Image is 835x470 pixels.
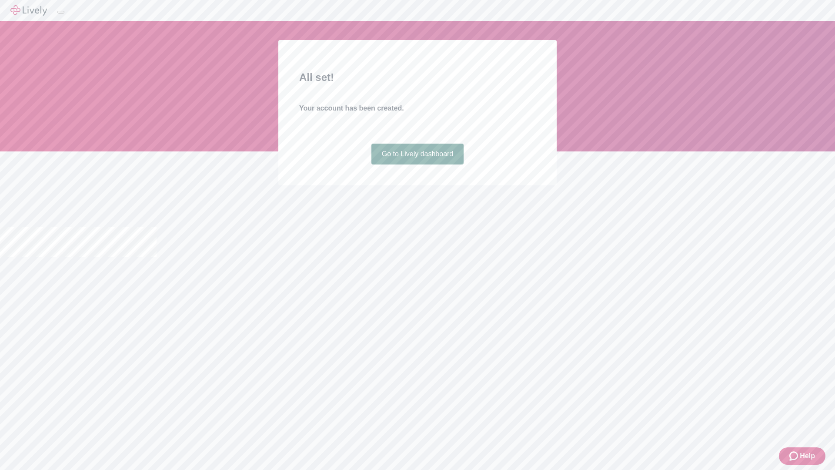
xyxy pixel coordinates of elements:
[10,5,47,16] img: Lively
[371,144,464,164] a: Go to Lively dashboard
[779,447,825,465] button: Zendesk support iconHelp
[800,451,815,461] span: Help
[299,103,536,114] h4: Your account has been created.
[57,11,64,13] button: Log out
[299,70,536,85] h2: All set!
[789,451,800,461] svg: Zendesk support icon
